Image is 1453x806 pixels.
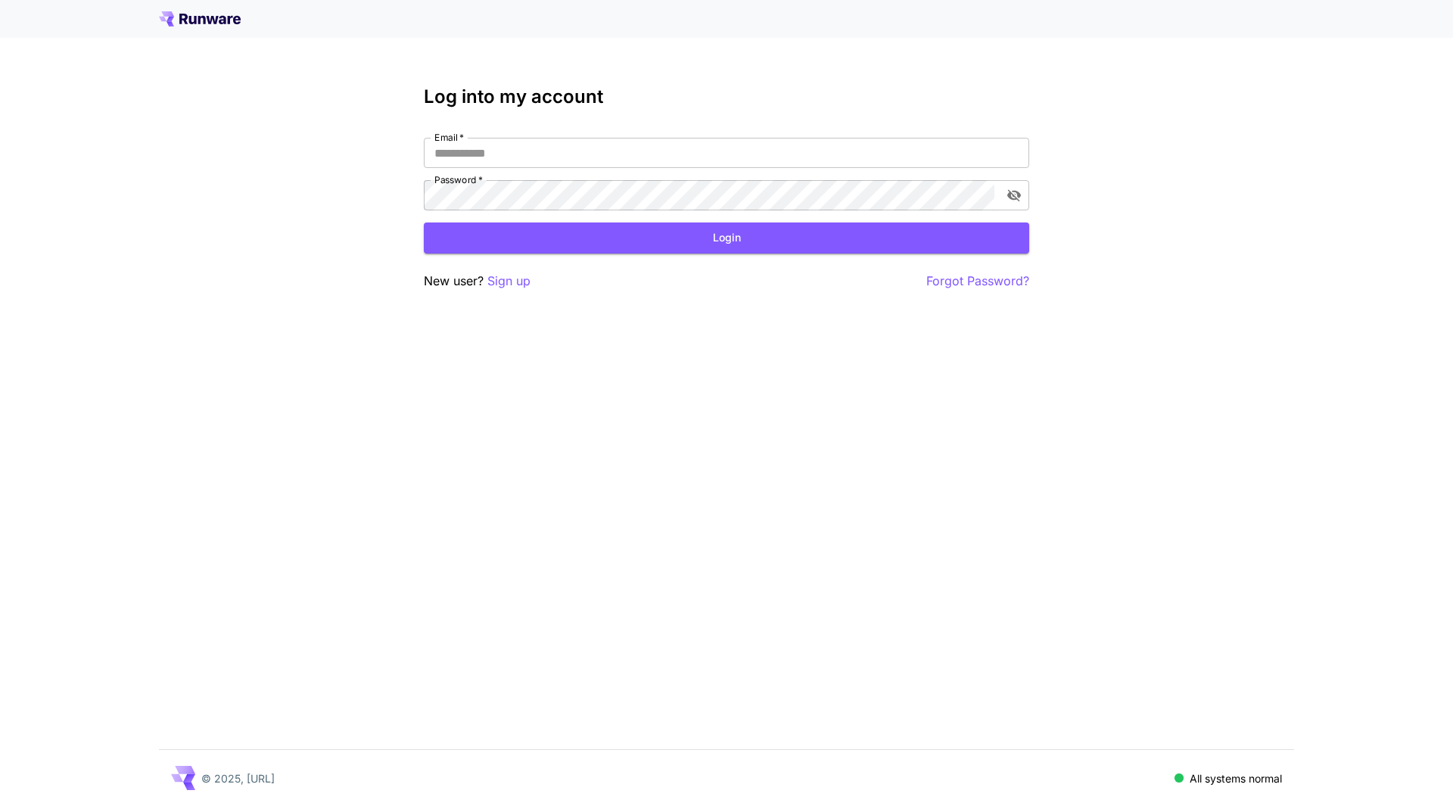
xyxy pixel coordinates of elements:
[424,86,1029,107] h3: Log into my account
[434,131,464,144] label: Email
[201,770,275,786] p: © 2025, [URL]
[1000,182,1028,209] button: toggle password visibility
[424,223,1029,254] button: Login
[487,272,530,291] button: Sign up
[424,272,530,291] p: New user?
[1190,770,1282,786] p: All systems normal
[926,272,1029,291] button: Forgot Password?
[434,173,483,186] label: Password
